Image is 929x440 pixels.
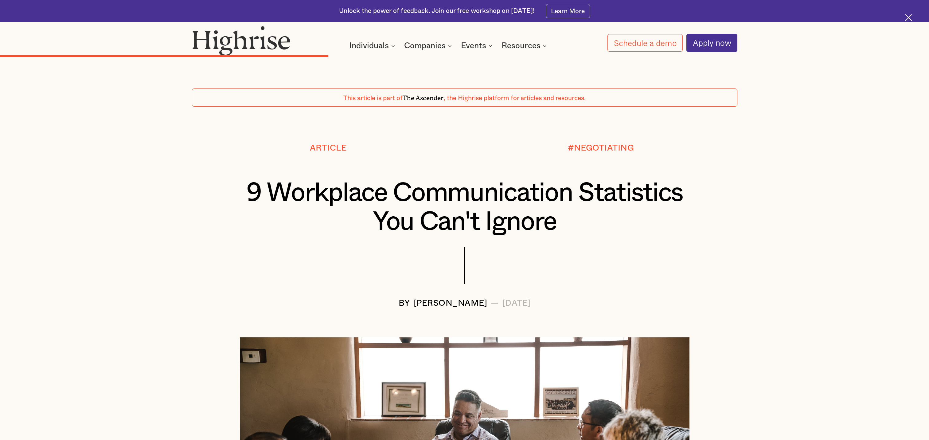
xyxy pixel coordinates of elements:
[461,42,486,49] div: Events
[568,143,634,153] div: #NEGOTIATING
[461,42,494,49] div: Events
[491,299,499,308] div: —
[399,299,410,308] div: BY
[404,42,446,49] div: Companies
[607,34,683,52] a: Schedule a demo
[404,42,454,49] div: Companies
[349,42,389,49] div: Individuals
[905,14,912,21] img: Cross icon
[403,92,443,100] span: The Ascender
[443,95,586,101] span: , the Highrise platform for articles and resources.
[502,299,531,308] div: [DATE]
[343,95,403,101] span: This article is part of
[502,42,541,49] div: Resources
[228,179,701,236] h1: 9 Workplace Communication Statistics You Can't Ignore
[310,143,347,153] div: Article
[192,26,291,56] img: Highrise logo
[686,34,737,52] a: Apply now
[546,4,590,18] a: Learn More
[339,7,535,16] div: Unlock the power of feedback. Join our free workshop on [DATE]!
[414,299,487,308] div: [PERSON_NAME]
[349,42,397,49] div: Individuals
[502,42,548,49] div: Resources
